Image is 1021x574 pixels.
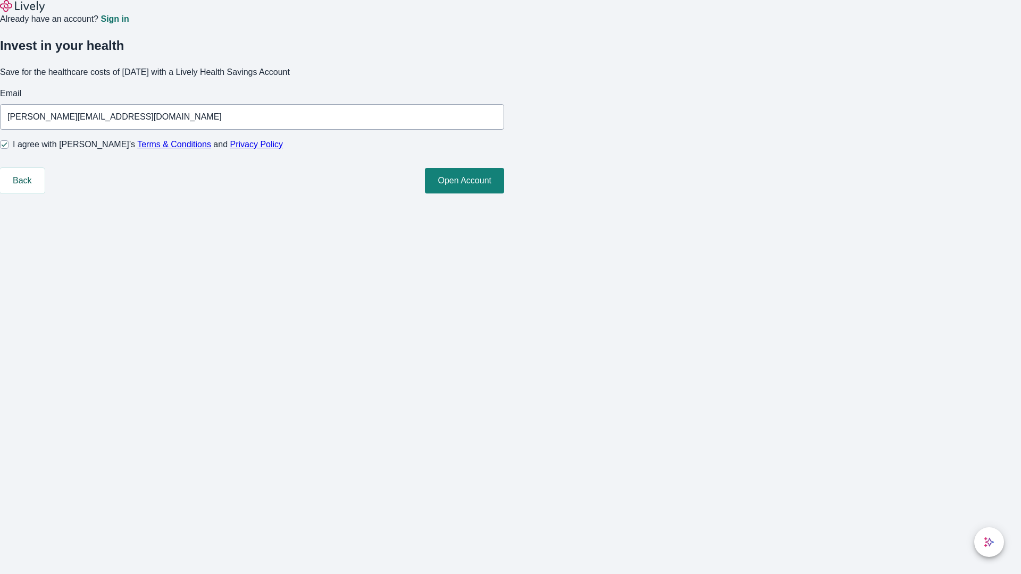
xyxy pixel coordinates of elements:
a: Sign in [101,15,129,23]
a: Privacy Policy [230,140,283,149]
button: Open Account [425,168,504,193]
span: I agree with [PERSON_NAME]’s and [13,138,283,151]
svg: Lively AI Assistant [984,537,994,547]
a: Terms & Conditions [137,140,211,149]
button: chat [974,527,1004,557]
